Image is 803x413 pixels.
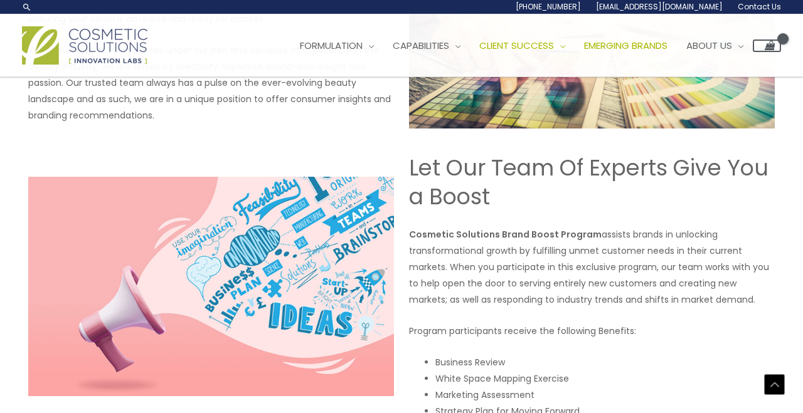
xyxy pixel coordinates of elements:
[409,228,602,241] strong: Cosmetic Solutions Brand Boost Program
[479,39,554,52] span: Client Success
[470,27,575,65] a: Client Success
[516,1,581,12] span: [PHONE_NUMBER]
[753,39,781,52] a: View Shopping Cart, empty
[575,27,677,65] a: Emerging Brands
[409,323,775,339] p: Program participants receive the following Benefits:
[383,27,470,65] a: Capabilities
[393,39,449,52] span: Capabilities
[686,39,732,52] span: About Us
[28,177,394,396] img: Private Label Skin Care Manufacturing Brand Boost Image
[435,387,775,403] li: Marketing Assessment
[409,154,775,211] h2: Let Our Team Of Experts Give You a Boost
[596,1,723,12] span: [EMAIL_ADDRESS][DOMAIN_NAME]
[435,354,775,370] li: Business Review
[409,226,775,308] p: assists brands in unlocking transformational growth by fulfilling unmet customer needs in their c...
[22,2,32,12] a: Search icon link
[22,26,147,65] img: Cosmetic Solutions Logo
[584,39,667,52] span: Emerging Brands
[281,27,781,65] nav: Site Navigation
[28,42,394,123] p: With countless success stories under our belt and decades of experience in the beauty industry, w...
[677,27,753,65] a: About Us
[738,1,781,12] span: Contact Us
[290,27,383,65] a: Formulation
[435,370,775,387] li: White Space Mapping Exercise
[300,39,363,52] span: Formulation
